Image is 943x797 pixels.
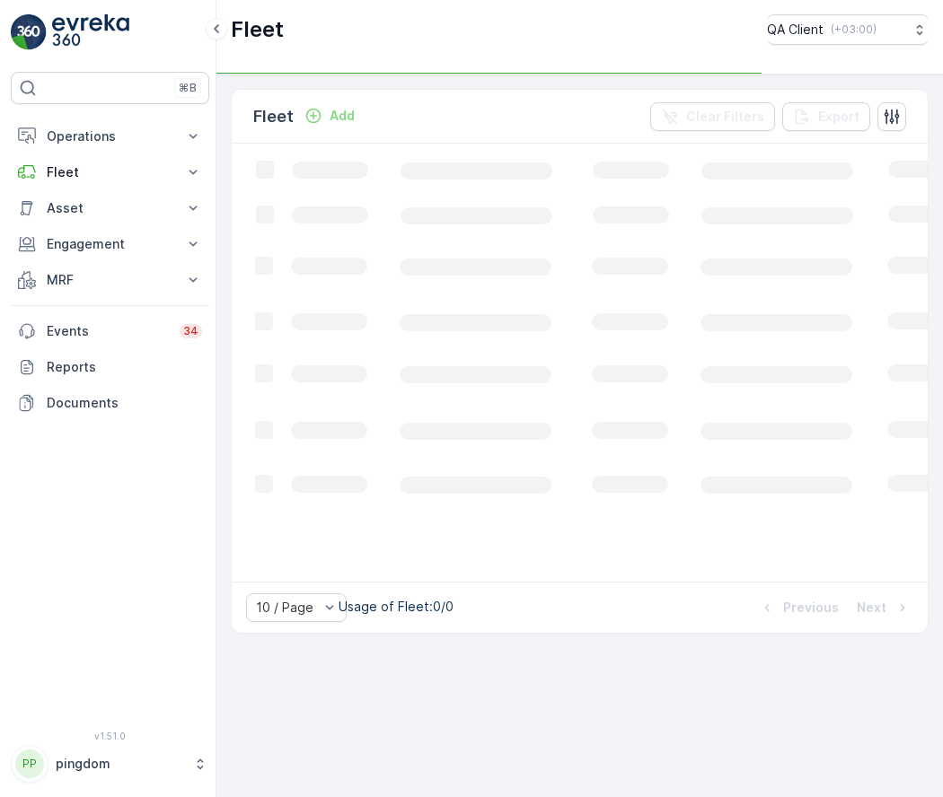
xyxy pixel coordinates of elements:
[756,597,841,618] button: Previous
[253,104,294,129] p: Fleet
[11,313,209,349] a: Events34
[56,755,184,773] p: pingdom
[11,385,209,421] a: Documents
[183,324,198,338] p: 34
[767,14,929,45] button: QA Client(+03:00)
[231,15,284,44] p: Fleet
[767,21,824,39] p: QA Client
[47,163,173,181] p: Fleet
[783,599,839,617] p: Previous
[831,22,877,37] p: ( +03:00 )
[47,271,173,289] p: MRF
[11,226,209,262] button: Engagement
[52,14,129,50] img: logo_light-DOdMpM7g.png
[782,102,870,131] button: Export
[11,731,209,741] span: v 1.51.0
[11,745,209,783] button: PPpingdom
[11,14,47,50] img: logo
[15,749,44,778] div: PP
[179,81,197,95] p: ⌘B
[11,262,209,298] button: MRF
[11,118,209,154] button: Operations
[818,108,859,126] p: Export
[857,599,886,617] p: Next
[297,105,362,127] button: Add
[47,199,173,217] p: Asset
[330,107,355,125] p: Add
[11,190,209,226] button: Asset
[47,322,169,340] p: Events
[47,127,173,145] p: Operations
[47,358,202,376] p: Reports
[11,349,209,385] a: Reports
[855,597,913,618] button: Next
[47,394,202,412] p: Documents
[11,154,209,190] button: Fleet
[339,598,454,616] p: Usage of Fleet : 0/0
[650,102,775,131] button: Clear Filters
[686,108,764,126] p: Clear Filters
[47,235,173,253] p: Engagement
